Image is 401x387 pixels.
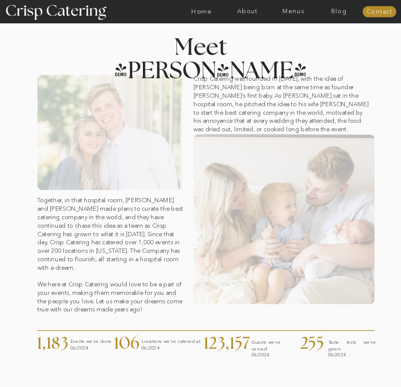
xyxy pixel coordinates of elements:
p: 123,157 [204,336,252,353]
a: Blog [316,8,362,15]
a: Menus [270,8,316,15]
p: Locations we've catered at 06/2024 [142,338,203,349]
p: Taste tests we've given 06/2024 [328,339,376,350]
p: Together, in that hospital room, [PERSON_NAME] and [PERSON_NAME] made plans to curate the best ca... [37,196,185,287]
p: 255 [300,336,348,353]
p: Events we've done 06/2024 [71,338,119,345]
iframe: podium webchat widget bubble [316,345,401,387]
h2: Meet [PERSON_NAME] [114,36,287,62]
p: Guests we've served 06/2024 [252,339,296,360]
a: Contact [363,8,396,15]
p: Crisp Catering was founded in [DATE], with the idea of [PERSON_NAME] being born at the same time ... [193,75,370,134]
a: About [225,8,270,15]
a: Home [179,8,225,15]
p: 1,183 [37,336,85,353]
p: 106 [114,336,162,353]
